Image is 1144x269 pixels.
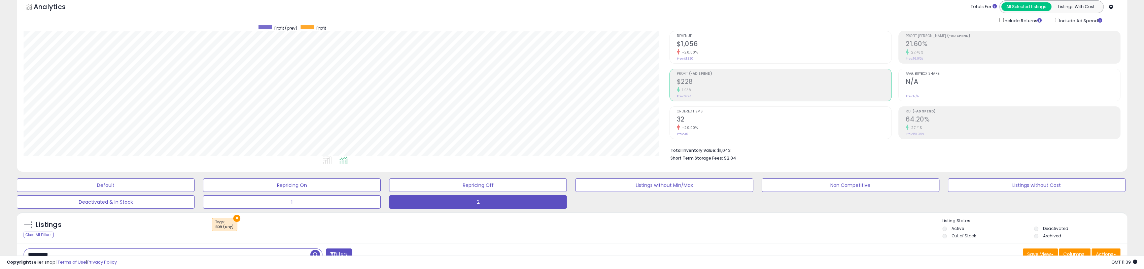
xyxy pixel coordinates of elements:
small: Prev: $1,320 [677,57,693,61]
span: Profit [316,25,326,31]
small: 27.41% [909,125,922,130]
small: 1.93% [680,88,692,93]
button: Listings without Cost [948,178,1125,192]
small: Prev: 16.95% [906,57,923,61]
button: Filters [326,248,352,260]
button: Save View [1023,248,1058,260]
label: Archived [1043,233,1061,239]
button: All Selected Listings [1001,2,1051,11]
h5: Analytics [34,2,79,13]
h2: 21.60% [906,40,1120,49]
h2: $1,056 [677,40,891,49]
button: Listings With Cost [1051,2,1101,11]
span: Columns [1063,251,1084,258]
h2: N/A [906,78,1120,87]
button: Deactivated & In Stock [17,195,195,209]
label: Deactivated [1043,226,1068,231]
span: Profit [PERSON_NAME] [906,34,1120,38]
span: Ordered Items [677,110,891,113]
button: Actions [1091,248,1120,260]
h2: 32 [677,115,891,125]
a: Privacy Policy [87,259,117,265]
b: (-Ad Spend) [912,109,936,114]
div: Include Ad Spend [1050,16,1113,24]
h2: 64.20% [906,115,1120,125]
span: Profit (prev) [274,25,297,31]
span: ROI [906,110,1120,113]
b: Total Inventory Value: [670,147,716,153]
span: 2025-08-12 11:39 GMT [1111,259,1137,265]
div: Include Returns [994,16,1050,24]
label: Active [951,226,964,231]
span: $2.04 [724,155,736,161]
div: BDR (any) [215,225,234,229]
span: Avg. Buybox Share [906,72,1120,76]
small: Prev: 40 [677,132,688,136]
span: Tags : [215,220,234,230]
button: × [233,215,240,222]
small: Prev: 50.39% [906,132,924,136]
button: Repricing Off [389,178,567,192]
span: Profit [677,72,891,76]
a: Terms of Use [58,259,86,265]
button: Non Competitive [762,178,939,192]
b: (-Ad Spend) [947,33,970,38]
div: seller snap | | [7,259,117,266]
div: Clear All Filters [24,232,54,238]
button: Repricing On [203,178,381,192]
b: Short Term Storage Fees: [670,155,723,161]
strong: Copyright [7,259,31,265]
small: Prev: $224 [677,94,691,98]
label: Out of Stock [951,233,976,239]
li: $1,043 [670,146,1115,154]
h5: Listings [36,220,62,230]
button: Listings without Min/Max [575,178,753,192]
button: 2 [389,195,567,209]
b: (-Ad Spend) [689,71,712,76]
small: -20.00% [680,125,698,130]
small: 27.43% [909,50,923,55]
p: Listing States: [942,218,1127,224]
small: -20.00% [680,50,698,55]
small: Prev: N/A [906,94,919,98]
span: Revenue [677,34,891,38]
button: Columns [1059,248,1090,260]
button: 1 [203,195,381,209]
button: Default [17,178,195,192]
div: Totals For [971,4,997,10]
h2: $228 [677,78,891,87]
